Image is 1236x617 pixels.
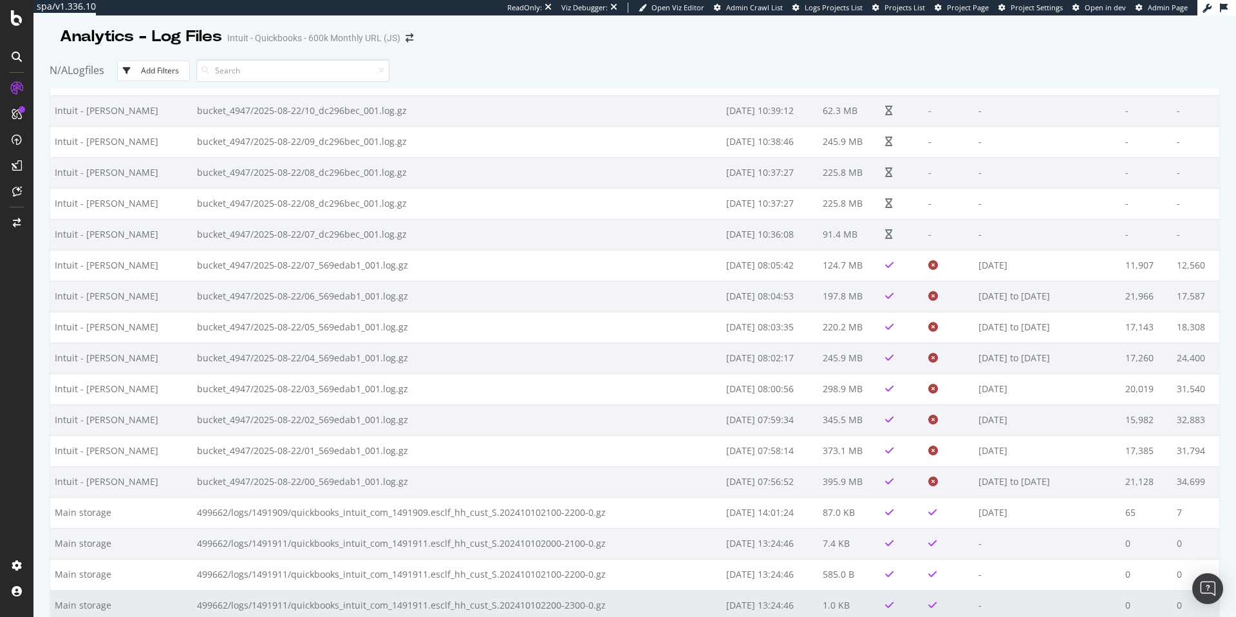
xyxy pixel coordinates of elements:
[50,528,192,559] td: Main storage
[722,466,819,497] td: [DATE] 07:56:52
[818,374,880,404] td: 298.9 MB
[1172,250,1219,281] td: 12,560
[722,219,819,250] td: [DATE] 10:36:08
[1121,312,1172,343] td: 17,143
[1172,374,1219,404] td: 31,540
[50,466,192,497] td: Intuit - [PERSON_NAME]
[1192,573,1223,604] div: Open Intercom Messenger
[1072,3,1126,13] a: Open in dev
[805,3,863,12] span: Logs Projects List
[1172,157,1219,188] td: -
[192,95,721,126] td: bucket_4947/2025-08-22/10_dc296bec_001.log.gz
[192,312,721,343] td: bucket_4947/2025-08-22/05_569edab1_001.log.gz
[50,250,192,281] td: Intuit - [PERSON_NAME]
[1121,559,1172,590] td: 0
[818,250,880,281] td: 124.7 MB
[1121,528,1172,559] td: 0
[722,312,819,343] td: [DATE] 08:03:35
[818,219,880,250] td: 91.4 MB
[1121,95,1172,126] td: -
[722,497,819,528] td: [DATE] 14:01:24
[974,126,1121,157] td: -
[68,63,104,77] span: Logfiles
[924,219,974,250] td: -
[50,404,192,435] td: Intuit - [PERSON_NAME]
[561,3,608,13] div: Viz Debugger:
[196,59,389,82] input: Search
[974,188,1121,219] td: -
[1136,3,1188,13] a: Admin Page
[192,188,721,219] td: bucket_4947/2025-08-22/08_dc296bec_001.log.gz
[1172,188,1219,219] td: -
[935,3,989,13] a: Project Page
[974,157,1121,188] td: -
[974,497,1121,528] td: [DATE]
[50,435,192,466] td: Intuit - [PERSON_NAME]
[924,188,974,219] td: -
[507,3,542,13] div: ReadOnly:
[714,3,783,13] a: Admin Crawl List
[1172,312,1219,343] td: 18,308
[1172,126,1219,157] td: -
[722,374,819,404] td: [DATE] 08:00:56
[1121,157,1172,188] td: -
[974,250,1121,281] td: [DATE]
[192,374,721,404] td: bucket_4947/2025-08-22/03_569edab1_001.log.gz
[818,528,880,559] td: 7.4 KB
[974,466,1121,497] td: [DATE] to [DATE]
[722,435,819,466] td: [DATE] 07:58:14
[1172,219,1219,250] td: -
[1148,3,1188,12] span: Admin Page
[1172,343,1219,374] td: 24,400
[1121,219,1172,250] td: -
[1121,188,1172,219] td: -
[50,157,192,188] td: Intuit - [PERSON_NAME]
[818,497,880,528] td: 87.0 KB
[872,3,925,13] a: Projects List
[722,157,819,188] td: [DATE] 10:37:27
[722,188,819,219] td: [DATE] 10:37:27
[1172,435,1219,466] td: 31,794
[722,404,819,435] td: [DATE] 07:59:34
[192,250,721,281] td: bucket_4947/2025-08-22/07_569edab1_001.log.gz
[722,281,819,312] td: [DATE] 08:04:53
[818,559,880,590] td: 585.0 B
[1121,497,1172,528] td: 65
[192,281,721,312] td: bucket_4947/2025-08-22/06_569edab1_001.log.gz
[722,95,819,126] td: [DATE] 10:39:12
[974,404,1121,435] td: [DATE]
[50,95,192,126] td: Intuit - [PERSON_NAME]
[1172,528,1219,559] td: 0
[1121,250,1172,281] td: 11,907
[192,157,721,188] td: bucket_4947/2025-08-22/08_dc296bec_001.log.gz
[1121,435,1172,466] td: 17,385
[885,3,925,12] span: Projects List
[947,3,989,12] span: Project Page
[792,3,863,13] a: Logs Projects List
[1172,466,1219,497] td: 34,699
[192,435,721,466] td: bucket_4947/2025-08-22/01_569edab1_001.log.gz
[818,188,880,219] td: 225.8 MB
[50,559,192,590] td: Main storage
[818,312,880,343] td: 220.2 MB
[60,26,222,48] div: Analytics - Log Files
[818,466,880,497] td: 395.9 MB
[1172,497,1219,528] td: 7
[50,63,68,77] span: N/A
[974,343,1121,374] td: [DATE] to [DATE]
[818,95,880,126] td: 62.3 MB
[722,528,819,559] td: [DATE] 13:24:46
[818,281,880,312] td: 197.8 MB
[192,126,721,157] td: bucket_4947/2025-08-22/09_dc296bec_001.log.gz
[974,559,1121,590] td: -
[406,33,413,43] div: arrow-right-arrow-left
[1121,466,1172,497] td: 21,128
[722,343,819,374] td: [DATE] 08:02:17
[1121,126,1172,157] td: -
[818,126,880,157] td: 245.9 MB
[227,32,400,44] div: Intuit - Quickbooks - 600k Monthly URL (JS)
[50,188,192,219] td: Intuit - [PERSON_NAME]
[192,343,721,374] td: bucket_4947/2025-08-22/04_569edab1_001.log.gz
[998,3,1063,13] a: Project Settings
[1121,404,1172,435] td: 15,982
